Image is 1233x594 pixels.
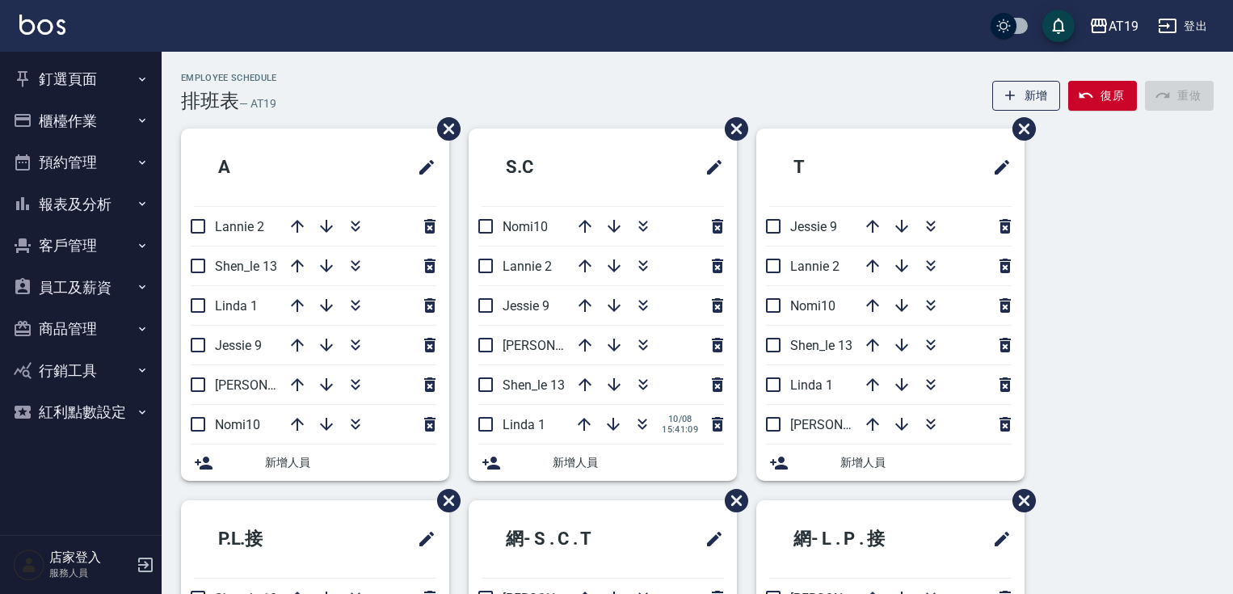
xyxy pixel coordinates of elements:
button: 員工及薪資 [6,267,155,309]
span: Shen_le 13 [503,377,565,393]
span: Linda 1 [790,377,833,393]
button: 客戶管理 [6,225,155,267]
button: AT19 [1083,10,1145,43]
span: Shen_le 13 [215,259,277,274]
span: 新增人員 [840,454,1012,471]
h6: — AT19 [239,95,276,112]
button: 登出 [1151,11,1214,41]
button: 復原 [1068,81,1137,111]
span: 修改班表的標題 [695,148,724,187]
h5: 店家登入 [49,550,132,566]
span: Lannie 2 [503,259,552,274]
span: Lannie 2 [215,219,264,234]
span: Linda 1 [215,298,258,314]
span: 修改班表的標題 [983,148,1012,187]
span: [PERSON_NAME] 6 [503,338,610,353]
h2: 網- S . C . T [482,510,655,568]
h2: S.C [482,138,626,196]
span: Nomi10 [503,219,548,234]
img: Person [13,549,45,581]
span: [PERSON_NAME] 6 [215,377,322,393]
button: 報表及分析 [6,183,155,225]
button: 預約管理 [6,141,155,183]
h2: P.L.接 [194,510,347,568]
span: 新增人員 [265,454,436,471]
button: 商品管理 [6,308,155,350]
img: Logo [19,15,65,35]
span: Nomi10 [790,298,835,314]
span: 修改班表的標題 [407,520,436,558]
span: 修改班表的標題 [695,520,724,558]
div: 新增人員 [181,444,449,481]
button: 釘選頁面 [6,58,155,100]
div: 新增人員 [756,444,1025,481]
span: Jessie 9 [790,219,837,234]
span: 刪除班表 [713,105,751,153]
h2: Employee Schedule [181,73,277,83]
span: 修改班表的標題 [407,148,436,187]
span: 刪除班表 [1000,105,1038,153]
span: 刪除班表 [713,477,751,524]
p: 服務人員 [49,566,132,580]
span: 刪除班表 [425,477,463,524]
div: 新增人員 [469,444,737,481]
button: 新增 [992,81,1061,111]
span: Jessie 9 [503,298,549,314]
button: save [1042,10,1075,42]
button: 行銷工具 [6,350,155,392]
span: Jessie 9 [215,338,262,353]
span: 修改班表的標題 [983,520,1012,558]
span: 新增人員 [553,454,724,471]
span: Linda 1 [503,417,545,432]
h3: 排班表 [181,90,239,112]
button: 紅利點數設定 [6,391,155,433]
span: Lannie 2 [790,259,840,274]
span: [PERSON_NAME] 6 [790,417,898,432]
h2: T [769,138,906,196]
span: Nomi10 [215,417,260,432]
span: 10/08 [662,414,698,424]
span: Shen_le 13 [790,338,852,353]
h2: A [194,138,330,196]
span: 刪除班表 [1000,477,1038,524]
span: 15:41:09 [662,424,698,435]
span: 刪除班表 [425,105,463,153]
div: AT19 [1109,16,1138,36]
button: 櫃檯作業 [6,100,155,142]
h2: 網- L . P . 接 [769,510,946,568]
